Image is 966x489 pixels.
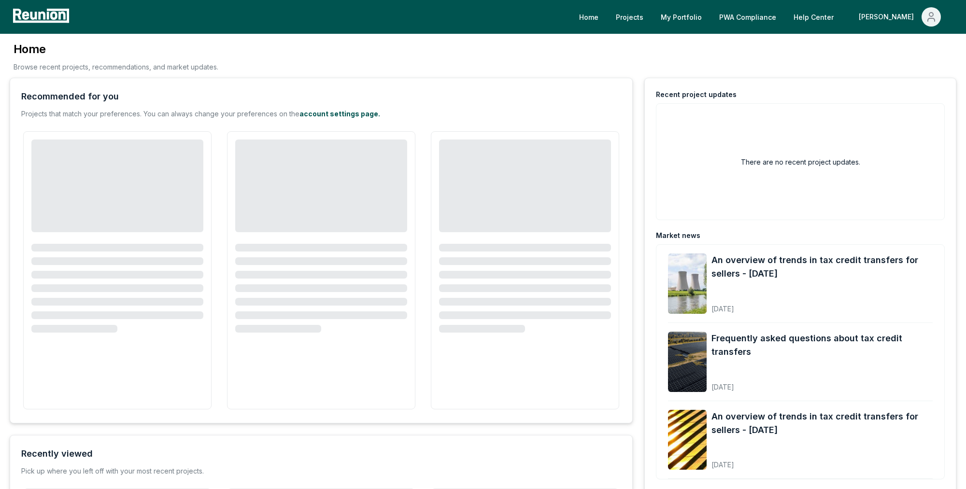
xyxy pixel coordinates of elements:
img: An overview of trends in tax credit transfers for sellers - October 2025 [668,253,707,314]
a: Projects [608,7,651,27]
h2: There are no recent project updates. [741,157,860,167]
a: account settings page. [299,110,380,118]
span: Projects that match your preferences. You can always change your preferences on the [21,110,299,118]
p: Browse recent projects, recommendations, and market updates. [14,62,218,72]
a: Frequently asked questions about tax credit transfers [711,332,933,359]
div: [DATE] [711,297,933,314]
div: [DATE] [711,375,933,392]
a: Help Center [786,7,841,27]
a: PWA Compliance [711,7,784,27]
div: Recent project updates [656,90,737,99]
div: Recommended for you [21,90,119,103]
div: [PERSON_NAME] [859,7,918,27]
nav: Main [571,7,956,27]
a: Home [571,7,606,27]
div: Market news [656,231,700,240]
img: An overview of trends in tax credit transfers for sellers - September 2025 [668,410,707,470]
button: [PERSON_NAME] [851,7,949,27]
img: Frequently asked questions about tax credit transfers [668,332,707,392]
div: Pick up where you left off with your most recent projects. [21,466,204,476]
div: [DATE] [711,453,933,470]
a: An overview of trends in tax credit transfers for sellers - [DATE] [711,253,933,280]
a: An overview of trends in tax credit transfers for sellers - [DATE] [711,410,933,437]
h3: Home [14,42,218,57]
div: Recently viewed [21,447,93,461]
a: My Portfolio [653,7,710,27]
